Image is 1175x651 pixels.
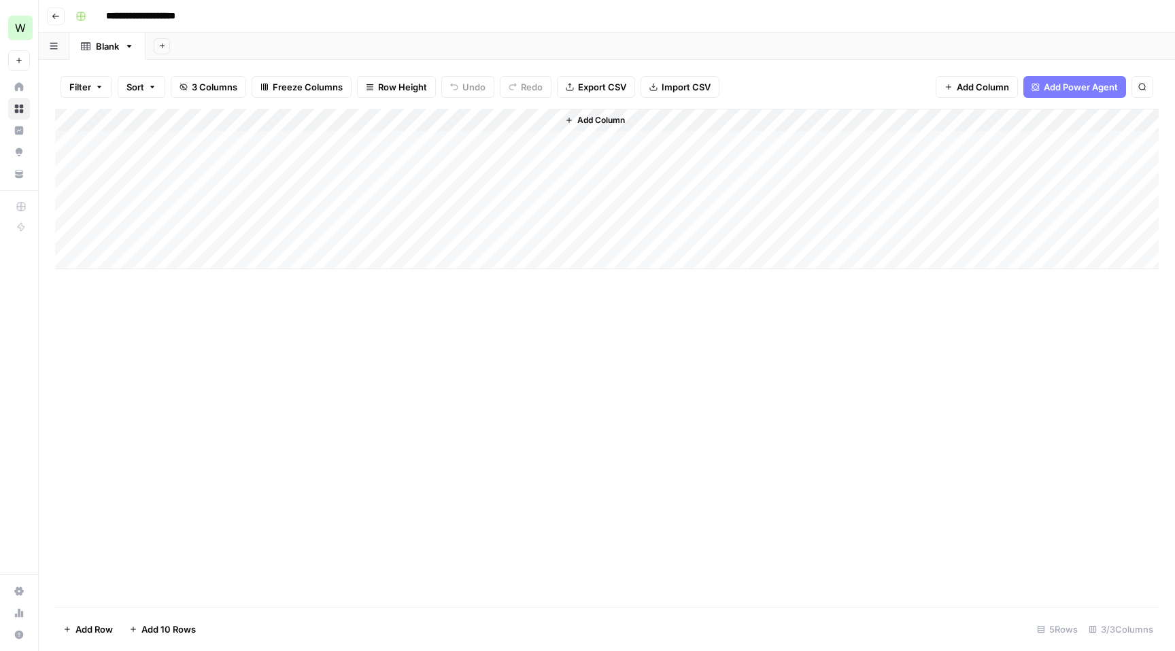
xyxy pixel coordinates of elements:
button: Add Power Agent [1023,76,1126,98]
span: Redo [521,80,543,94]
span: Add Column [957,80,1009,94]
span: Freeze Columns [273,80,343,94]
a: Home [8,76,30,98]
span: Row Height [378,80,427,94]
div: 5 Rows [1032,618,1083,640]
button: Sort [118,76,165,98]
a: Insights [8,120,30,141]
button: Help + Support [8,624,30,646]
span: W [15,20,26,36]
span: Add Column [577,114,625,126]
button: Redo [500,76,551,98]
span: Undo [462,80,486,94]
span: 3 Columns [192,80,237,94]
span: Import CSV [662,80,711,94]
a: Blank [69,33,146,60]
span: Export CSV [578,80,626,94]
button: Add Column [936,76,1018,98]
a: Your Data [8,163,30,185]
span: Add 10 Rows [141,622,196,636]
button: Undo [441,76,494,98]
button: Row Height [357,76,436,98]
button: Add Column [560,111,630,129]
button: Workspace: Workspace1 [8,11,30,45]
button: Add 10 Rows [121,618,204,640]
span: Filter [69,80,91,94]
a: Opportunities [8,141,30,163]
button: Filter [61,76,112,98]
a: Settings [8,580,30,602]
button: Add Row [55,618,121,640]
div: 3/3 Columns [1083,618,1159,640]
a: Browse [8,98,30,120]
div: Blank [96,39,119,53]
span: Sort [126,80,144,94]
span: Add Power Agent [1044,80,1118,94]
button: 3 Columns [171,76,246,98]
button: Freeze Columns [252,76,352,98]
a: Usage [8,602,30,624]
span: Add Row [75,622,113,636]
button: Import CSV [641,76,719,98]
button: Export CSV [557,76,635,98]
